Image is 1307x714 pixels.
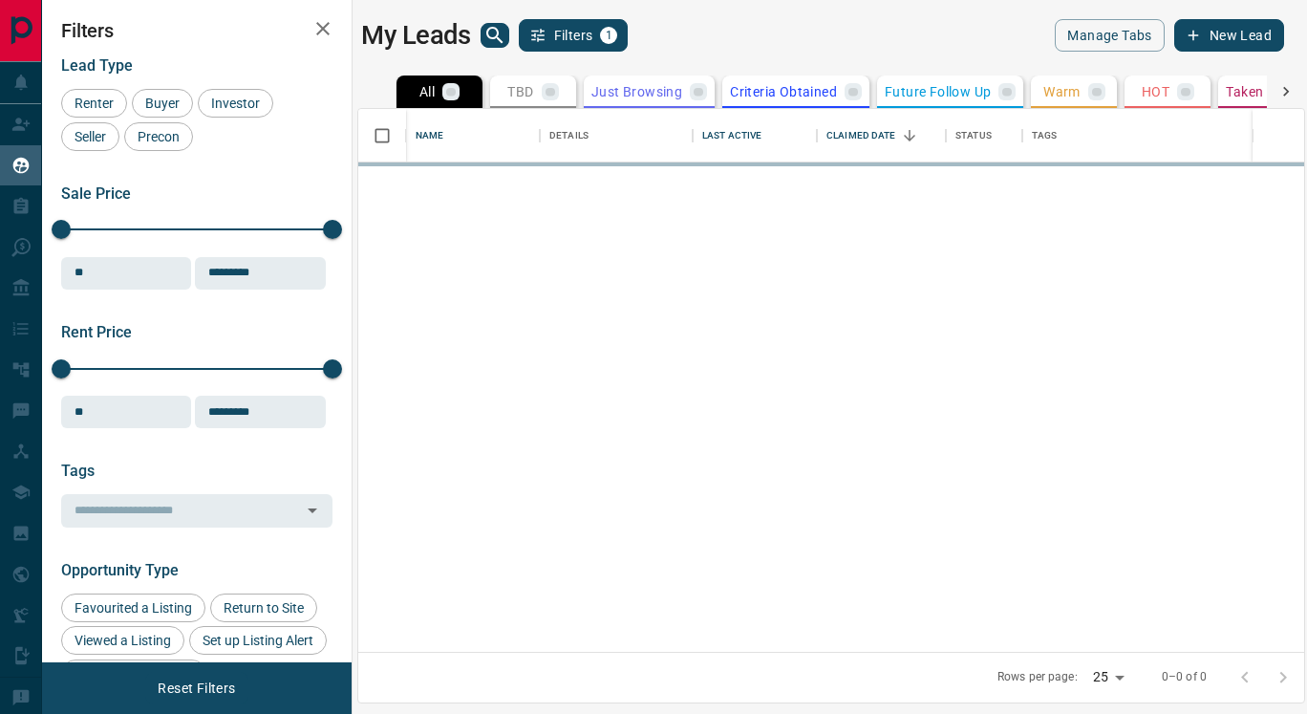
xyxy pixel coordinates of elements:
div: 25 [1085,663,1131,691]
p: Future Follow Up [885,85,991,98]
button: search button [481,23,509,48]
span: Rent Price [61,323,132,341]
button: Filters1 [519,19,629,52]
p: All [419,85,435,98]
span: Renter [68,96,120,111]
div: Status [946,109,1022,162]
p: 0–0 of 0 [1162,669,1207,685]
div: Last Active [702,109,761,162]
div: Name [416,109,444,162]
button: New Lead [1174,19,1284,52]
div: Status [955,109,992,162]
span: Sale Price [61,184,131,203]
div: Tags [1022,109,1253,162]
span: Lead Type [61,56,133,75]
div: Precon [124,122,193,151]
p: Rows per page: [997,669,1078,685]
div: Seller [61,122,119,151]
div: Investor [198,89,273,118]
div: Name [406,109,540,162]
div: Buyer [132,89,193,118]
button: Manage Tabs [1055,19,1164,52]
span: Set up Listing Alert [196,633,320,648]
div: Favourited a Listing [61,594,205,622]
span: Opportunity Type [61,561,179,579]
h1: My Leads [361,20,471,51]
p: HOT [1142,85,1169,98]
span: Return to Site [217,600,311,616]
span: Buyer [139,96,186,111]
p: Criteria Obtained [730,85,837,98]
div: Renter [61,89,127,118]
button: Reset Filters [145,672,247,704]
h2: Filters [61,19,332,42]
span: 1 [602,29,615,42]
span: Favourited a Listing [68,600,199,616]
p: Warm [1043,85,1081,98]
button: Open [299,497,326,524]
div: Set up Listing Alert [189,626,327,655]
div: Return to Site [210,594,317,622]
div: Claimed Date [817,109,946,162]
div: Details [540,109,693,162]
span: Precon [131,129,186,144]
p: Just Browsing [591,85,682,98]
span: Tags [61,462,95,480]
div: Tags [1032,109,1058,162]
div: Details [549,109,589,162]
span: Viewed a Listing [68,633,178,648]
div: Claimed Date [826,109,896,162]
div: Viewed a Listing [61,626,184,655]
span: Investor [204,96,267,111]
p: TBD [507,85,533,98]
span: Seller [68,129,113,144]
div: Last Active [693,109,817,162]
button: Sort [896,122,923,149]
